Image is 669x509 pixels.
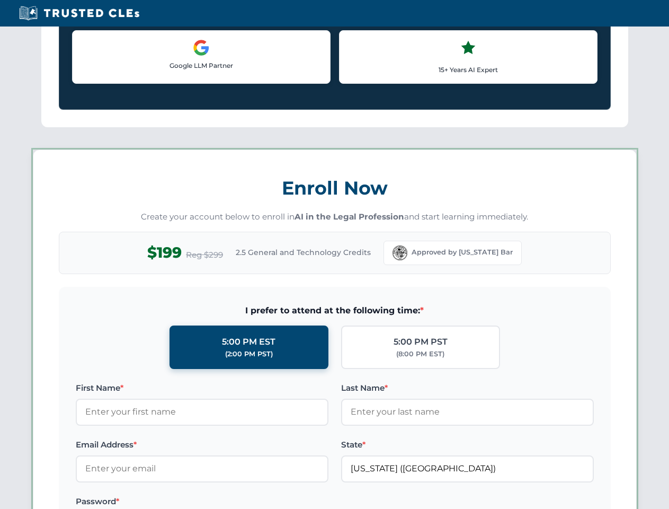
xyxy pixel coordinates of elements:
span: 2.5 General and Technology Credits [236,247,371,258]
label: Email Address [76,438,328,451]
span: $199 [147,241,182,265]
strong: AI in the Legal Profession [295,212,404,222]
p: 15+ Years AI Expert [348,65,588,75]
label: Last Name [341,382,594,394]
p: Google LLM Partner [81,60,322,71]
input: Florida (FL) [341,455,594,482]
input: Enter your first name [76,399,328,425]
label: Password [76,495,328,508]
h3: Enroll Now [59,171,611,205]
label: State [341,438,594,451]
span: Reg $299 [186,249,223,261]
span: I prefer to attend at the following time: [76,304,594,318]
div: 5:00 PM EST [222,335,275,349]
input: Enter your last name [341,399,594,425]
div: (2:00 PM PST) [225,349,273,359]
input: Enter your email [76,455,328,482]
div: 5:00 PM PST [394,335,448,349]
img: Florida Bar [393,245,407,260]
span: Approved by [US_STATE] Bar [412,247,513,258]
img: Google [193,39,210,56]
label: First Name [76,382,328,394]
p: Create your account below to enroll in and start learning immediately. [59,211,611,223]
div: (8:00 PM EST) [396,349,444,359]
img: Trusted CLEs [16,5,142,21]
